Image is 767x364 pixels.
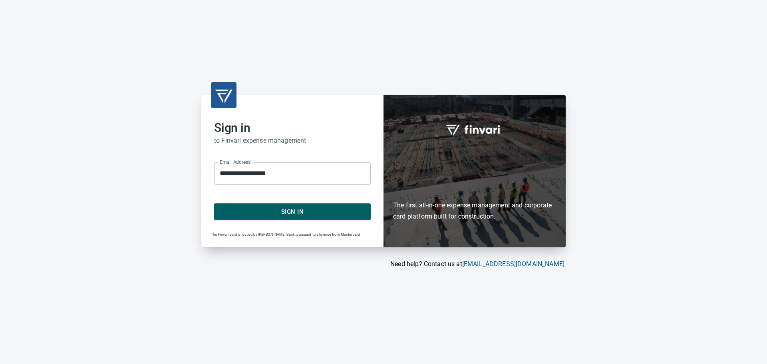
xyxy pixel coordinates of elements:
span: The Finvari card is issued by [PERSON_NAME] Bank, pursuant to a license from Mastercard [211,233,360,237]
p: Need help? Contact us at [201,259,564,269]
h2: Sign in [214,121,371,135]
img: transparent_logo.png [214,86,233,105]
button: Sign In [214,203,371,220]
div: Finvari [383,95,566,247]
h6: The first all-in-one expense management and corporate card platform built for construction. [393,154,556,223]
a: [EMAIL_ADDRESS][DOMAIN_NAME] [462,260,564,268]
img: fullword_logo_white.png [445,120,505,139]
span: Sign In [223,207,362,217]
h6: to Finvari expense management [214,135,371,146]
